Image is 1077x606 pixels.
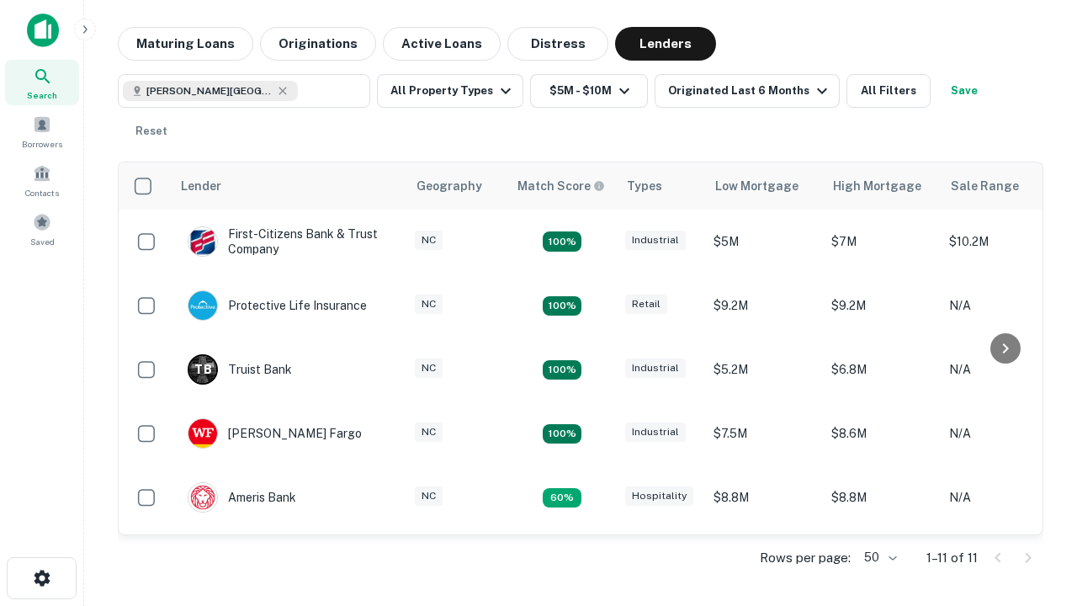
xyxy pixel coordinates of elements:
button: Originated Last 6 Months [655,74,840,108]
td: $8.6M [823,401,941,465]
th: Geography [406,162,507,210]
td: $9.2M [823,529,941,593]
th: High Mortgage [823,162,941,210]
span: Saved [30,235,55,248]
button: Active Loans [383,27,501,61]
th: Lender [171,162,406,210]
span: Search [27,88,57,102]
button: All Property Types [377,74,523,108]
div: Originated Last 6 Months [668,81,832,101]
span: Borrowers [22,137,62,151]
td: $8.8M [823,465,941,529]
img: capitalize-icon.png [27,13,59,47]
span: [PERSON_NAME][GEOGRAPHIC_DATA], [GEOGRAPHIC_DATA] [146,83,273,98]
div: Industrial [625,231,686,250]
div: Matching Properties: 1, hasApolloMatch: undefined [543,488,581,508]
div: Truist Bank [188,354,292,385]
div: High Mortgage [833,176,921,196]
th: Low Mortgage [705,162,823,210]
img: picture [188,227,217,256]
div: Industrial [625,423,686,442]
div: Ameris Bank [188,482,296,513]
div: Geography [416,176,482,196]
div: First-citizens Bank & Trust Company [188,226,390,257]
img: picture [188,419,217,448]
div: Matching Properties: 3, hasApolloMatch: undefined [543,360,581,380]
p: Rows per page: [760,548,851,568]
td: $6.8M [823,338,941,401]
iframe: Chat Widget [993,417,1077,498]
a: Borrowers [5,109,79,154]
th: Types [617,162,705,210]
img: picture [188,291,217,320]
div: Industrial [625,359,686,378]
div: NC [415,295,443,314]
td: $5.2M [705,338,823,401]
div: Low Mortgage [715,176,798,196]
div: Matching Properties: 2, hasApolloMatch: undefined [543,424,581,444]
td: $8.8M [705,465,823,529]
button: All Filters [846,74,931,108]
h6: Match Score [517,177,602,195]
div: Matching Properties: 2, hasApolloMatch: undefined [543,231,581,252]
div: [PERSON_NAME] Fargo [188,418,362,449]
button: Distress [507,27,608,61]
div: NC [415,423,443,442]
td: $5M [705,210,823,274]
span: Contacts [25,186,59,199]
div: Lender [181,176,221,196]
button: $5M - $10M [530,74,648,108]
button: Reset [125,114,178,148]
button: Save your search to get updates of matches that match your search criteria. [937,74,991,108]
div: Protective Life Insurance [188,290,367,321]
div: 50 [857,545,899,570]
button: Lenders [615,27,716,61]
a: Search [5,60,79,105]
div: Sale Range [951,176,1019,196]
p: T B [194,361,211,379]
div: Retail [625,295,667,314]
div: NC [415,359,443,378]
button: Maturing Loans [118,27,253,61]
td: $7M [823,210,941,274]
div: Types [627,176,662,196]
div: Hospitality [625,486,693,506]
a: Contacts [5,157,79,203]
td: $7.5M [705,401,823,465]
button: Originations [260,27,376,61]
div: NC [415,486,443,506]
p: 1–11 of 11 [926,548,978,568]
th: Capitalize uses an advanced AI algorithm to match your search with the best lender. The match sco... [507,162,617,210]
div: Matching Properties: 2, hasApolloMatch: undefined [543,296,581,316]
div: Capitalize uses an advanced AI algorithm to match your search with the best lender. The match sco... [517,177,605,195]
td: $9.2M [705,529,823,593]
a: Saved [5,206,79,252]
td: $9.2M [823,274,941,338]
img: picture [188,483,217,512]
div: NC [415,231,443,250]
td: $9.2M [705,274,823,338]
